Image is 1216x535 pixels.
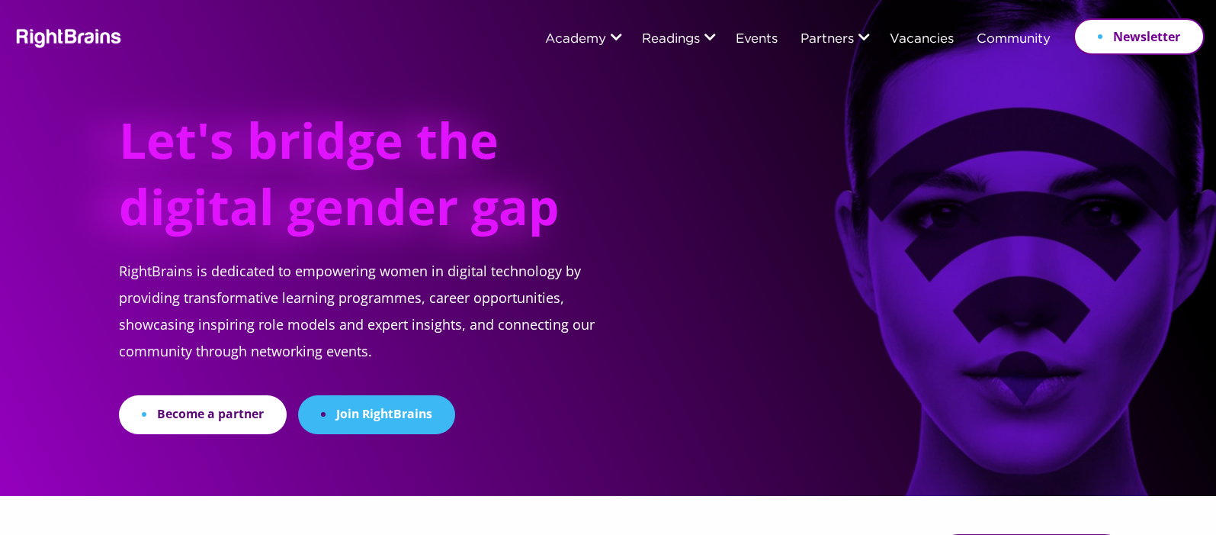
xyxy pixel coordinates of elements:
[545,33,606,47] a: Academy
[890,33,954,47] a: Vacancies
[642,33,700,47] a: Readings
[11,26,122,48] img: Rightbrains
[977,33,1051,47] a: Community
[119,258,631,395] p: RightBrains is dedicated to empowering women in digital technology by providing transformative le...
[119,395,287,434] a: Become a partner
[801,33,854,47] a: Partners
[1073,18,1205,55] a: Newsletter
[119,107,576,258] h1: Let's bridge the digital gender gap
[298,395,455,434] a: Join RightBrains
[736,33,778,47] a: Events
